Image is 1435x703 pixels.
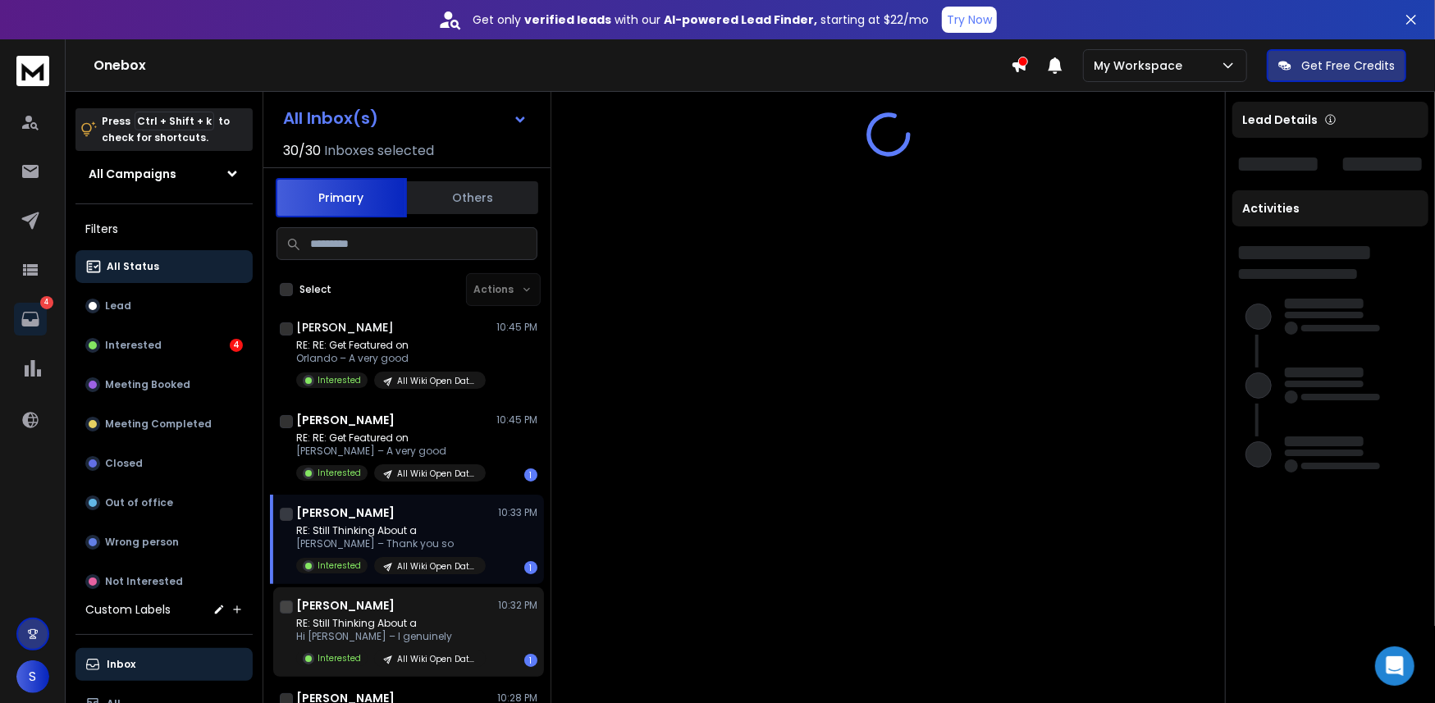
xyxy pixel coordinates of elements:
[283,110,378,126] h1: All Inbox(s)
[14,303,47,336] a: 4
[75,217,253,240] h3: Filters
[105,418,212,431] p: Meeting Completed
[94,56,1011,75] h1: Onebox
[498,599,537,612] p: 10:32 PM
[40,296,53,309] p: 4
[1375,646,1414,686] div: Open Intercom Messenger
[296,412,395,428] h1: [PERSON_NAME]
[75,526,253,559] button: Wrong person
[296,617,486,630] p: RE: Still Thinking About a
[105,496,173,509] p: Out of office
[105,457,143,470] p: Closed
[947,11,992,28] p: Try Now
[105,575,183,588] p: Not Interested
[102,113,230,146] p: Press to check for shortcuts.
[664,11,817,28] strong: AI-powered Lead Finder,
[473,11,929,28] p: Get only with our starting at $22/mo
[1242,112,1318,128] p: Lead Details
[397,375,476,387] p: All Wiki Open Data Follow up [DATE]
[397,560,476,573] p: All Wiki Open Data Follow up [DATE]
[105,378,190,391] p: Meeting Booked
[135,112,214,130] span: Ctrl + Shift + k
[75,250,253,283] button: All Status
[296,445,486,458] p: [PERSON_NAME] – A very good
[498,506,537,519] p: 10:33 PM
[496,321,537,334] p: 10:45 PM
[524,468,537,482] div: 1
[105,536,179,549] p: Wrong person
[296,431,486,445] p: RE: RE: Get Featured on
[318,559,361,572] p: Interested
[276,178,407,217] button: Primary
[1301,57,1395,74] p: Get Free Credits
[296,630,486,643] p: Hi [PERSON_NAME] – I genuinely
[75,329,253,362] button: Interested4
[105,339,162,352] p: Interested
[107,658,135,671] p: Inbox
[75,290,253,322] button: Lead
[75,447,253,480] button: Closed
[296,524,486,537] p: RE: Still Thinking About a
[75,157,253,190] button: All Campaigns
[296,319,394,336] h1: [PERSON_NAME]
[318,467,361,479] p: Interested
[283,141,321,161] span: 30 / 30
[16,660,49,693] button: S
[75,408,253,441] button: Meeting Completed
[107,260,159,273] p: All Status
[75,648,253,681] button: Inbox
[1267,49,1406,82] button: Get Free Credits
[524,561,537,574] div: 1
[1232,190,1428,226] div: Activities
[397,653,476,665] p: All Wiki Open Data Follow up [DATE]
[230,339,243,352] div: 4
[85,601,171,618] h3: Custom Labels
[318,374,361,386] p: Interested
[296,352,486,365] p: Orlando – A very good
[524,11,611,28] strong: verified leads
[270,102,541,135] button: All Inbox(s)
[89,166,176,182] h1: All Campaigns
[1094,57,1189,74] p: My Workspace
[75,368,253,401] button: Meeting Booked
[942,7,997,33] button: Try Now
[75,565,253,598] button: Not Interested
[407,180,538,216] button: Others
[105,299,131,313] p: Lead
[296,537,486,550] p: [PERSON_NAME] – Thank you so
[296,504,395,521] h1: [PERSON_NAME]
[296,339,486,352] p: RE: RE: Get Featured on
[397,468,476,480] p: All Wiki Open Data Follow up [DATE]
[324,141,434,161] h3: Inboxes selected
[318,652,361,664] p: Interested
[16,56,49,86] img: logo
[496,413,537,427] p: 10:45 PM
[299,283,331,296] label: Select
[296,597,395,614] h1: [PERSON_NAME]
[75,486,253,519] button: Out of office
[524,654,537,667] div: 1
